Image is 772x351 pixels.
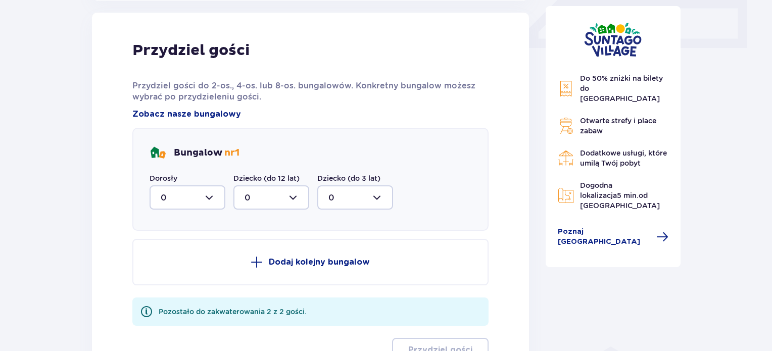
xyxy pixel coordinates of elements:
[558,227,651,247] span: Poznaj [GEOGRAPHIC_DATA]
[159,307,307,317] div: Pozostało do zakwaterowania 2 z 2 gości.
[132,41,250,60] p: Przydziel gości
[558,118,574,134] img: Grill Icon
[558,187,574,204] img: Map Icon
[580,149,667,167] span: Dodatkowe usługi, które umilą Twój pobyt
[317,173,380,183] label: Dziecko (do 3 lat)
[174,147,239,159] p: Bungalow
[558,227,669,247] a: Poznaj [GEOGRAPHIC_DATA]
[269,257,370,268] p: Dodaj kolejny bungalow
[233,173,300,183] label: Dziecko (do 12 lat)
[580,74,663,103] span: Do 50% zniżki na bilety do [GEOGRAPHIC_DATA]
[558,150,574,166] img: Restaurant Icon
[617,191,639,199] span: 5 min.
[580,181,660,210] span: Dogodna lokalizacja od [GEOGRAPHIC_DATA]
[584,22,642,57] img: Suntago Village
[132,80,489,103] p: Przydziel gości do 2-os., 4-os. lub 8-os. bungalowów. Konkretny bungalow możesz wybrać po przydzi...
[580,117,656,135] span: Otwarte strefy i place zabaw
[132,239,489,285] button: Dodaj kolejny bungalow
[224,147,239,159] span: nr 1
[150,173,177,183] label: Dorosły
[150,145,166,161] img: bungalows Icon
[558,80,574,97] img: Discount Icon
[132,109,241,120] a: Zobacz nasze bungalowy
